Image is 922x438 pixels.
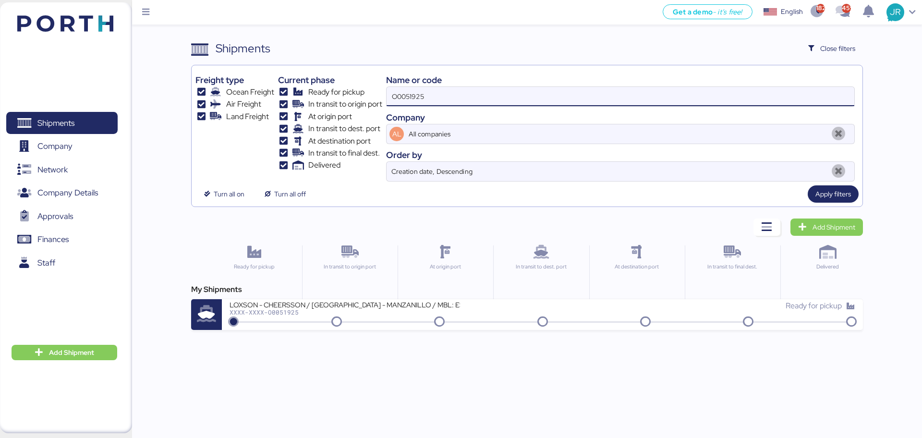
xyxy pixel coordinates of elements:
div: At destination port [594,263,680,271]
a: Add Shipment [790,219,863,236]
span: At origin port [308,111,352,122]
span: Ocean Freight [226,86,274,98]
div: In transit to dest. port [497,263,584,271]
div: Name or code [386,73,855,86]
span: Air Freight [226,98,261,110]
span: Add Shipment [813,221,855,233]
a: Shipments [6,112,118,134]
button: Apply filters [808,185,859,203]
span: Company Details [37,186,98,200]
span: At destination port [308,135,371,147]
span: AL [392,129,401,139]
div: Current phase [278,73,382,86]
span: Ready for pickup [786,301,842,311]
div: Freight type [195,73,274,86]
span: Network [37,163,68,177]
span: Company [37,139,73,153]
span: Turn all off [274,188,306,200]
span: In transit to dest. port [308,123,380,134]
div: Shipments [216,40,270,57]
div: English [781,7,803,17]
div: LOXSON - CHEERSSON / [GEOGRAPHIC_DATA] - MANZANILLO / MBL: ESLCHNSHG039932A - HBL: YQSE250616637 ... [230,300,460,308]
button: Add Shipment [12,345,117,360]
span: In transit to final dest. [308,147,380,159]
a: Staff [6,252,118,274]
div: Company [386,111,855,124]
div: At origin port [402,263,489,271]
span: Ready for pickup [308,86,364,98]
span: Land Freight [226,111,269,122]
div: My Shipments [191,284,862,295]
div: In transit to origin port [306,263,393,271]
div: In transit to final dest. [689,263,776,271]
button: Turn all on [195,185,252,203]
button: Turn all off [256,185,314,203]
span: Turn all on [214,188,244,200]
a: Approvals [6,205,118,227]
div: Order by [386,148,855,161]
a: Network [6,158,118,181]
a: Company [6,135,118,158]
div: XXXX-XXXX-O0051925 [230,309,460,316]
a: Finances [6,229,118,251]
a: Company Details [6,182,118,204]
span: JR [890,6,900,18]
div: Delivered [785,263,872,271]
span: Staff [37,256,55,270]
button: Menu [138,4,154,21]
span: In transit to origin port [308,98,382,110]
span: Apply filters [815,188,851,200]
span: Finances [37,232,69,246]
input: AL [407,124,827,144]
div: Ready for pickup [210,263,298,271]
span: Approvals [37,209,73,223]
button: Close filters [801,40,863,57]
span: Delivered [308,159,340,171]
span: Add Shipment [49,347,94,358]
span: Close filters [820,43,855,54]
span: Shipments [37,116,74,130]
